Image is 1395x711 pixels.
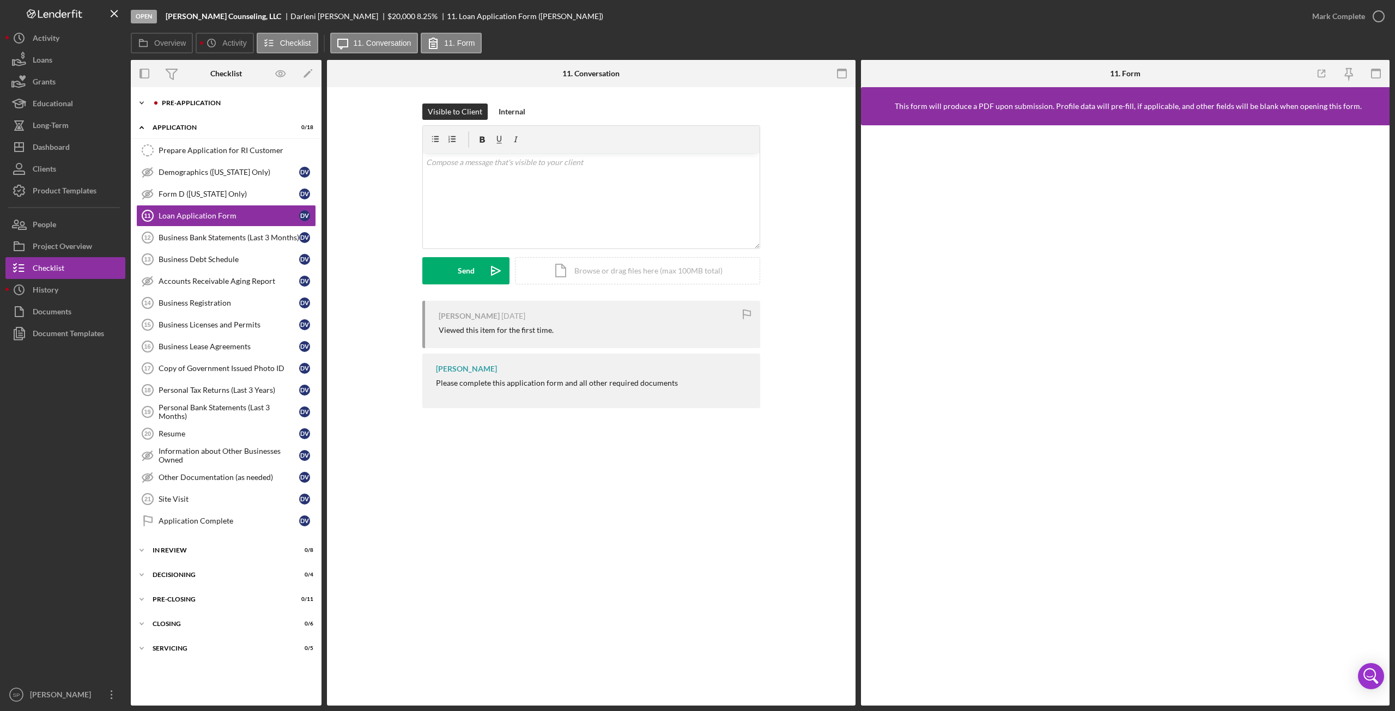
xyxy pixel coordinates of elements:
[501,312,525,320] time: 2025-09-23 00:46
[153,572,286,578] div: Decisioning
[159,146,316,155] div: Prepare Application for RI Customer
[136,161,316,183] a: Demographics ([US_STATE] Only)DV
[136,336,316,357] a: 16Business Lease AgreementsDV
[144,300,151,306] tspan: 14
[159,277,299,285] div: Accounts Receivable Aging Report
[447,12,603,21] div: 11. Loan Application Form ([PERSON_NAME])
[294,572,313,578] div: 0 / 4
[136,401,316,423] a: 19Personal Bank Statements (Last 3 Months)DV
[1301,5,1390,27] button: Mark Complete
[299,210,310,221] div: D V
[136,466,316,488] a: Other Documentation (as needed)DV
[153,124,286,131] div: Application
[294,124,313,131] div: 0 / 18
[299,341,310,352] div: D V
[1110,69,1141,78] div: 11. Form
[299,494,310,505] div: D V
[458,257,475,284] div: Send
[159,495,299,503] div: Site Visit
[144,234,150,241] tspan: 12
[159,516,299,525] div: Application Complete
[144,212,150,219] tspan: 11
[144,321,150,328] tspan: 15
[439,326,554,335] div: Viewed this item for the first time.
[299,254,310,265] div: D V
[144,343,150,350] tspan: 16
[422,104,488,120] button: Visible to Client
[417,12,438,21] div: 8.25 %
[144,409,150,415] tspan: 19
[299,363,310,374] div: D V
[159,473,299,482] div: Other Documentation (as needed)
[144,496,151,502] tspan: 21
[154,39,186,47] label: Overview
[159,429,299,438] div: Resume
[131,10,157,23] div: Open
[159,233,299,242] div: Business Bank Statements (Last 3 Months)
[166,12,281,21] b: [PERSON_NAME] Counseling, LLC
[499,104,525,120] div: Internal
[136,314,316,336] a: 15Business Licenses and PermitsDV
[387,11,415,21] span: $20,000
[196,33,253,53] button: Activity
[136,488,316,510] a: 21Site VisitDV
[153,547,286,554] div: In Review
[136,270,316,292] a: Accounts Receivable Aging ReportDV
[562,69,620,78] div: 11. Conversation
[159,320,299,329] div: Business Licenses and Permits
[159,299,299,307] div: Business Registration
[294,547,313,554] div: 0 / 8
[159,447,299,464] div: Information about Other Businesses Owned
[290,12,387,21] div: Darleni [PERSON_NAME]
[136,205,316,227] a: 11Loan Application FormDV
[436,379,678,387] div: Please complete this application form and all other required documents
[159,168,299,177] div: Demographics ([US_STATE] Only)
[299,319,310,330] div: D V
[136,248,316,270] a: 13Business Debt ScheduleDV
[299,515,310,526] div: D V
[1312,5,1365,27] div: Mark Complete
[144,430,151,437] tspan: 20
[144,256,150,263] tspan: 13
[872,136,1380,695] iframe: Lenderfit form
[210,69,242,78] div: Checklist
[144,365,150,372] tspan: 17
[299,167,310,178] div: D V
[439,312,500,320] div: [PERSON_NAME]
[1358,663,1384,689] div: Open Intercom Messenger
[131,33,193,53] button: Overview
[136,379,316,401] a: 18Personal Tax Returns (Last 3 Years)DV
[299,232,310,243] div: D V
[257,33,318,53] button: Checklist
[299,428,310,439] div: D V
[299,385,310,396] div: D V
[428,104,482,120] div: Visible to Client
[13,692,20,698] text: SP
[162,100,308,106] div: Pre-Application
[299,406,310,417] div: D V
